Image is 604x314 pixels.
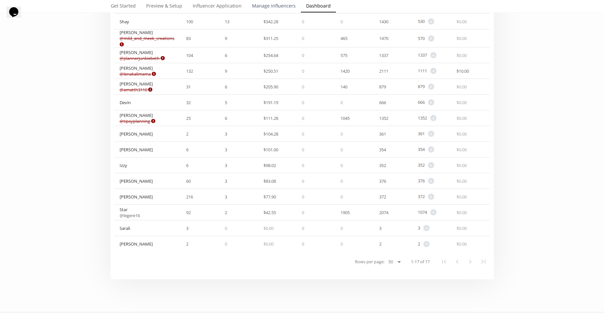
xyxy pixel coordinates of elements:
[263,162,276,168] span: $ 98.02
[457,52,467,58] span: $ 0.00
[457,194,467,200] span: $ 0.00
[225,162,227,168] span: 3
[418,35,425,42] span: 570
[186,115,191,121] span: 25
[457,100,467,105] span: $ 0.00
[186,35,191,41] span: 83
[120,241,153,247] div: [PERSON_NAME]
[302,225,304,231] span: 0
[430,52,437,58] span: +
[379,84,386,90] span: 879
[341,225,343,231] span: 0
[302,84,304,90] span: 0
[302,241,304,247] span: 0
[428,178,434,184] span: +
[379,68,388,74] span: 2111
[186,225,188,231] span: 3
[379,35,388,41] span: 1470
[302,68,304,74] span: 0
[302,100,304,105] span: 0
[457,147,467,153] span: $ 0.00
[428,162,434,168] span: +
[263,19,278,25] span: $ 342.28
[120,131,153,137] div: [PERSON_NAME]
[225,52,227,58] span: 6
[120,55,165,61] a: @plannerjunkiebeth
[120,118,155,124] a: @tipsyplanning
[379,147,386,153] span: 354
[418,115,427,121] span: 1352
[379,225,381,231] span: 3
[418,52,427,58] span: 1337
[186,68,193,74] span: 132
[341,52,347,58] span: 575
[379,162,386,168] span: 352
[457,84,467,90] span: $ 0.00
[428,83,434,90] span: +
[457,35,467,41] span: $ 0.00
[341,84,347,90] span: 140
[120,112,155,124] div: [PERSON_NAME]
[186,241,188,247] span: 2
[120,29,176,47] div: [PERSON_NAME]
[457,241,467,247] span: $ 0.00
[186,84,191,90] span: 31
[418,162,425,168] span: 352
[120,162,127,168] div: Izzy
[341,210,350,215] span: 1905
[341,162,343,168] span: 0
[477,255,490,268] button: Last Page
[379,115,388,121] span: 1352
[120,35,174,47] a: @mild_and_meek_creations
[302,210,304,215] span: 0
[120,87,152,93] a: @amatth3110
[225,225,227,231] span: 0
[418,146,425,153] span: 354
[341,194,343,200] span: 0
[379,19,388,25] span: 1430
[302,162,304,168] span: 0
[186,194,193,200] span: 216
[263,115,278,121] span: $ 111.28
[418,83,425,90] span: 879
[302,178,304,184] span: 0
[263,131,278,137] span: $ 104.28
[423,225,430,231] span: +
[186,162,188,168] span: 6
[225,100,227,105] span: 5
[379,194,386,200] span: 372
[430,115,437,121] span: +
[302,194,304,200] span: 0
[225,210,227,215] span: 2
[341,178,343,184] span: 0
[457,210,467,215] span: $ 0.00
[302,115,304,121] span: 0
[225,68,227,74] span: 9
[225,35,227,41] span: 9
[120,194,153,200] div: [PERSON_NAME]
[423,241,430,247] span: +
[186,210,191,215] span: 92
[263,100,278,105] span: $ 191.19
[464,255,477,268] button: Next Page
[379,52,388,58] span: 1337
[225,19,229,25] span: 13
[428,35,434,42] span: +
[457,19,467,25] span: $ 0.00
[341,241,343,247] span: 0
[428,18,434,25] span: +
[418,225,420,231] span: 3
[457,131,467,137] span: $ 0.00
[186,52,193,58] span: 104
[457,178,467,184] span: $ 0.00
[418,178,425,184] span: 376
[302,147,304,153] span: 0
[457,162,467,168] span: $ 0.00
[186,100,191,105] span: 32
[341,68,350,74] span: 1420
[186,131,188,137] span: 2
[186,19,193,25] span: 100
[418,18,425,25] span: 530
[428,99,434,105] span: +
[386,258,403,266] select: Rows per page:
